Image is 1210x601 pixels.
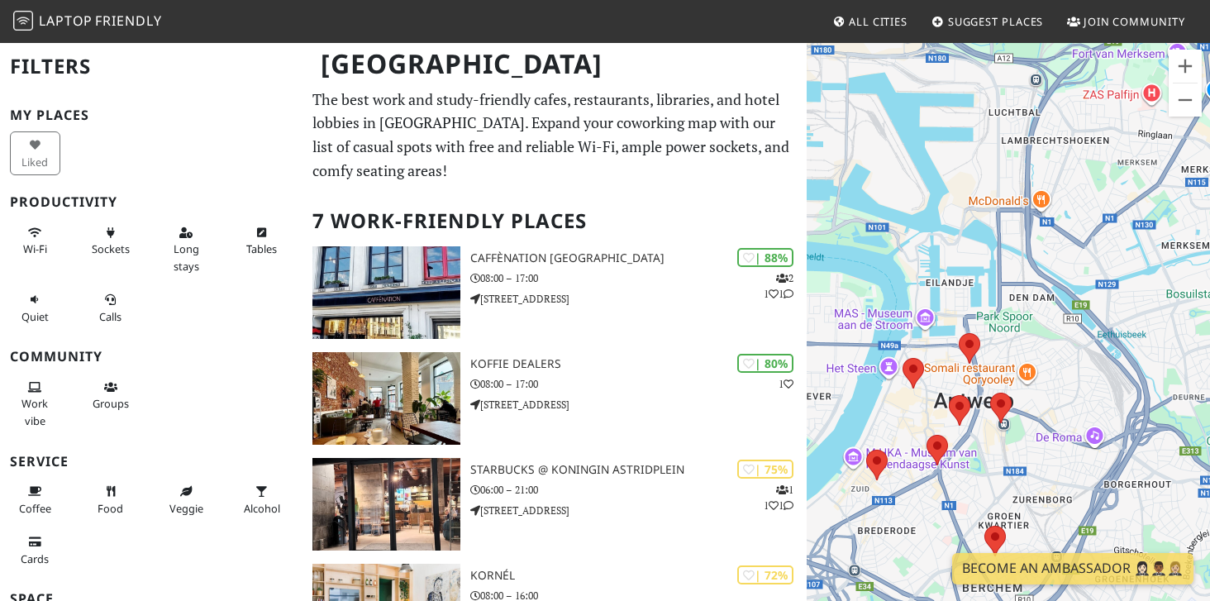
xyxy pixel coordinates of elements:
div: | 72% [737,565,793,584]
h3: Koffie Dealers [470,357,807,371]
button: Wi-Fi [10,219,60,263]
span: Join Community [1084,14,1185,29]
div: v 4.0.25 [46,26,81,40]
span: Veggie [169,501,203,516]
p: 1 1 1 [764,482,793,513]
h3: My Places [10,107,293,123]
h3: Starbucks @ Koningin Astridplein [470,463,807,477]
img: tab_domain_overview_orange.svg [45,96,58,109]
div: | 80% [737,354,793,373]
p: 2 1 1 [764,270,793,302]
div: Keywords by Traffic [183,98,279,108]
p: The best work and study-friendly cafes, restaurants, libraries, and hotel lobbies in [GEOGRAPHIC_... [312,88,797,183]
span: Quiet [21,309,49,324]
h3: Caffènation [GEOGRAPHIC_DATA] [470,251,807,265]
span: Food [98,501,123,516]
div: Domain: [DOMAIN_NAME] [43,43,182,56]
p: 08:00 – 17:00 [470,376,807,392]
a: All Cities [826,7,914,36]
button: Zoom out [1169,83,1202,117]
h3: Service [10,454,293,470]
p: [STREET_ADDRESS] [470,397,807,413]
div: | 88% [737,248,793,267]
img: Koffie Dealers [312,352,460,445]
a: Become an Ambassador 🤵🏻‍♀️🤵🏾‍♂️🤵🏼‍♀️ [952,553,1193,584]
img: logo_orange.svg [26,26,40,40]
span: Group tables [93,396,129,411]
a: Join Community [1060,7,1192,36]
h1: [GEOGRAPHIC_DATA] [307,41,803,87]
h3: Kornél [470,569,807,583]
button: Work vibe [10,374,60,434]
span: Friendly [95,12,161,30]
button: Veggie [161,478,212,522]
p: 1 [779,376,793,392]
span: Coffee [19,501,51,516]
span: Alcohol [244,501,280,516]
img: Caffènation Antwerp City Center [312,246,460,339]
span: Video/audio calls [99,309,121,324]
button: Alcohol [237,478,288,522]
p: 08:00 – 17:00 [470,270,807,286]
span: Suggest Places [948,14,1044,29]
h3: Productivity [10,194,293,210]
p: [STREET_ADDRESS] [470,503,807,518]
button: Cards [10,528,60,572]
div: Domain Overview [63,98,148,108]
span: Long stays [174,241,199,273]
button: Food [86,478,136,522]
p: [STREET_ADDRESS] [470,291,807,307]
div: | 75% [737,460,793,479]
button: Coffee [10,478,60,522]
p: 06:00 – 21:00 [470,482,807,498]
button: Tables [237,219,288,263]
button: Long stays [161,219,212,279]
span: Stable Wi-Fi [23,241,47,256]
h2: 7 Work-Friendly Places [312,196,797,246]
button: Groups [86,374,136,417]
img: website_grey.svg [26,43,40,56]
span: Credit cards [21,551,49,566]
span: All Cities [849,14,907,29]
span: People working [21,396,48,427]
img: tab_keywords_by_traffic_grey.svg [164,96,178,109]
span: Laptop [39,12,93,30]
button: Quiet [10,286,60,330]
img: Starbucks @ Koningin Astridplein [312,458,460,551]
span: Power sockets [92,241,130,256]
button: Calls [86,286,136,330]
a: Starbucks @ Koningin Astridplein | 75% 111 Starbucks @ Koningin Astridplein 06:00 – 21:00 [STREET... [302,458,807,551]
h2: Filters [10,41,293,92]
img: LaptopFriendly [13,11,33,31]
h3: Community [10,349,293,365]
a: LaptopFriendly LaptopFriendly [13,7,162,36]
a: Caffènation Antwerp City Center | 88% 211 Caffènation [GEOGRAPHIC_DATA] 08:00 – 17:00 [STREET_ADD... [302,246,807,339]
span: Work-friendly tables [246,241,277,256]
button: Sockets [86,219,136,263]
a: Koffie Dealers | 80% 1 Koffie Dealers 08:00 – 17:00 [STREET_ADDRESS] [302,352,807,445]
button: Zoom in [1169,50,1202,83]
a: Suggest Places [925,7,1050,36]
